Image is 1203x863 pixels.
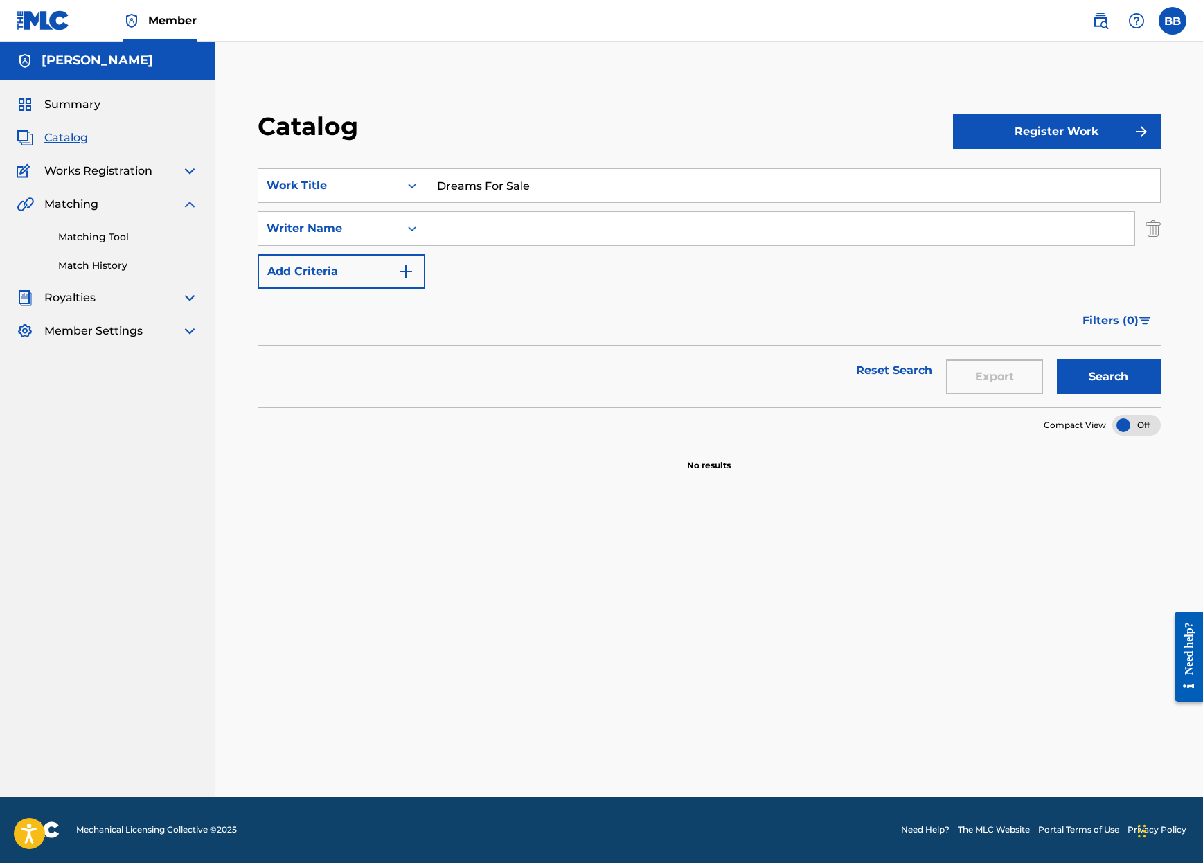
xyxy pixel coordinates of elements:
img: expand [181,290,198,306]
a: Privacy Policy [1128,824,1186,836]
img: filter [1139,317,1151,325]
img: MLC Logo [17,10,70,30]
span: Royalties [44,290,96,306]
div: User Menu [1159,7,1186,35]
img: expand [181,323,198,339]
img: Member Settings [17,323,33,339]
img: Royalties [17,290,33,306]
img: Accounts [17,53,33,69]
img: Summary [17,96,33,113]
a: Need Help? [901,824,950,836]
a: CatalogCatalog [17,130,88,146]
button: Filters (0) [1074,303,1161,338]
button: Add Criteria [258,254,425,289]
span: Matching [44,196,98,213]
span: Summary [44,96,100,113]
a: SummarySummary [17,96,100,113]
span: Member [148,12,197,28]
img: logo [17,821,60,838]
span: Catalog [44,130,88,146]
span: Filters ( 0 ) [1082,312,1139,329]
a: The MLC Website [958,824,1030,836]
a: Matching Tool [58,230,198,244]
p: No results [687,443,731,472]
img: f7272a7cc735f4ea7f67.svg [1133,123,1150,140]
img: Works Registration [17,163,35,179]
button: Register Work [953,114,1161,149]
a: Reset Search [849,355,939,386]
img: Delete Criterion [1146,211,1161,246]
img: expand [181,196,198,213]
span: Mechanical Licensing Collective © 2025 [76,824,237,836]
h2: Catalog [258,111,365,142]
a: Portal Terms of Use [1038,824,1119,836]
img: expand [181,163,198,179]
a: Match History [58,258,198,273]
span: Compact View [1044,419,1106,431]
img: Matching [17,196,34,213]
img: help [1128,12,1145,29]
div: Writer Name [267,220,391,237]
h5: Bill Barlow [42,53,153,69]
button: Search [1057,359,1161,394]
div: Work Title [267,177,391,194]
a: Public Search [1087,7,1114,35]
span: Works Registration [44,163,152,179]
div: Help [1123,7,1150,35]
span: Member Settings [44,323,143,339]
img: Catalog [17,130,33,146]
img: search [1092,12,1109,29]
img: 9d2ae6d4665cec9f34b9.svg [398,263,414,280]
form: Search Form [258,168,1161,407]
img: Top Rightsholder [123,12,140,29]
iframe: Resource Center [1164,600,1203,712]
iframe: Chat Widget [1134,797,1203,863]
div: Drag [1138,810,1146,852]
